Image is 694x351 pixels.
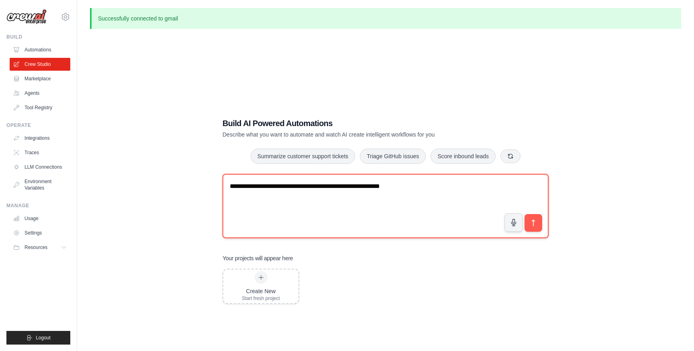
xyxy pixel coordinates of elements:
[251,149,355,164] button: Summarize customer support tickets
[10,175,70,194] a: Environment Variables
[500,149,520,163] button: Get new suggestions
[10,241,70,254] button: Resources
[10,146,70,159] a: Traces
[10,101,70,114] a: Tool Registry
[222,254,293,262] h3: Your projects will appear here
[222,118,492,129] h1: Build AI Powered Automations
[6,202,70,209] div: Manage
[10,161,70,173] a: LLM Connections
[10,227,70,239] a: Settings
[504,213,523,232] button: Click to speak your automation idea
[6,331,70,345] button: Logout
[360,149,426,164] button: Triage GitHub issues
[431,149,496,164] button: Score inbound leads
[10,132,70,145] a: Integrations
[242,287,280,295] div: Create New
[6,122,70,129] div: Operate
[6,9,47,24] img: Logo
[10,58,70,71] a: Crew Studio
[36,335,51,341] span: Logout
[242,295,280,302] div: Start fresh project
[24,244,47,251] span: Resources
[10,43,70,56] a: Automations
[10,72,70,85] a: Marketplace
[222,131,492,139] p: Describe what you want to automate and watch AI create intelligent workflows for you
[90,8,681,29] p: Successfully connected to gmail
[654,312,694,351] iframe: Chat Widget
[10,87,70,100] a: Agents
[10,212,70,225] a: Usage
[6,34,70,40] div: Build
